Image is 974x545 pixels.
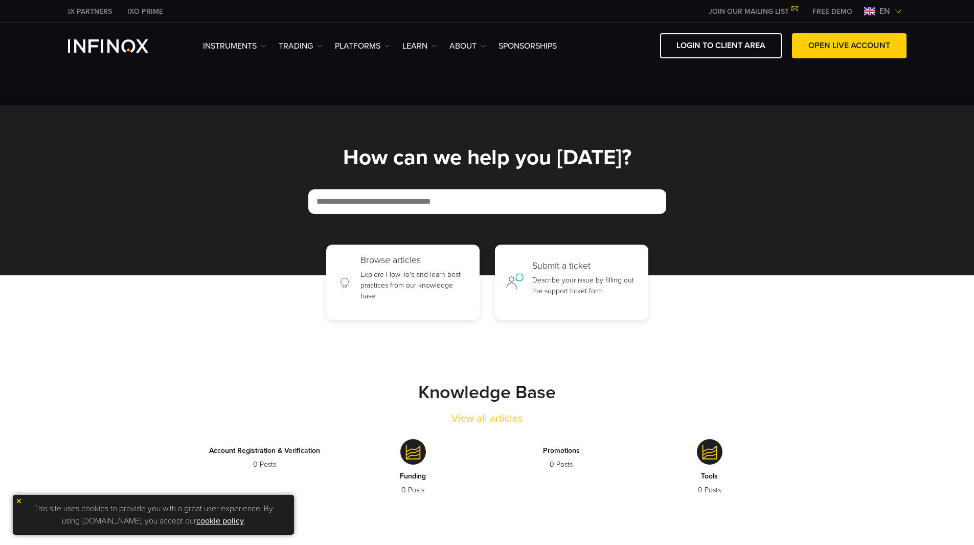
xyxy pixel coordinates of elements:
[191,146,784,169] h1: How can we help you [DATE]?
[400,471,426,482] p: Funding
[495,245,648,320] a: Submit a ticket
[347,426,480,516] a: Funding 0 Posts
[196,516,244,526] a: cookie policy
[335,40,390,52] a: PLATFORMS
[532,260,638,272] h2: Submit a ticket
[418,381,556,403] strong: Knowledge Base
[360,255,469,266] h2: Browse articles
[360,269,469,301] p: Explore How-To's and learn best practices from our knowledge base
[18,500,289,530] p: This site uses cookies to provide you with a great user experience. By using [DOMAIN_NAME], you a...
[698,485,721,495] p: 0 Posts
[60,6,120,17] a: INFINOX
[495,426,628,516] a: Promotions 0 Posts
[660,33,782,58] a: LOGIN TO CLIENT AREA
[451,411,523,426] a: View all articles
[543,459,580,470] p: 0 Posts
[120,6,171,17] a: INFINOX
[499,40,557,52] a: SPONSORSHIPS
[698,471,721,482] p: Tools
[15,497,22,505] img: yellow close icon
[326,245,480,320] a: Browse articles
[701,7,805,16] a: JOIN OUR MAILING LIST
[643,426,776,516] a: Tools 0 Posts
[209,459,320,470] p: 0 Posts
[198,426,331,516] a: Account Registration & Verification 0 Posts
[279,40,322,52] a: TRADING
[532,275,638,296] p: Describe your issue by filling out the support ticket form
[805,6,860,17] a: INFINOX MENU
[209,445,320,456] p: Account Registration & Verification
[792,33,907,58] a: OPEN LIVE ACCOUNT
[543,445,580,456] p: Promotions
[875,5,894,17] span: en
[203,40,266,52] a: Instruments
[400,485,426,495] p: 0 Posts
[402,40,437,52] a: Learn
[68,39,172,53] a: INFINOX Logo
[449,40,486,52] a: ABOUT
